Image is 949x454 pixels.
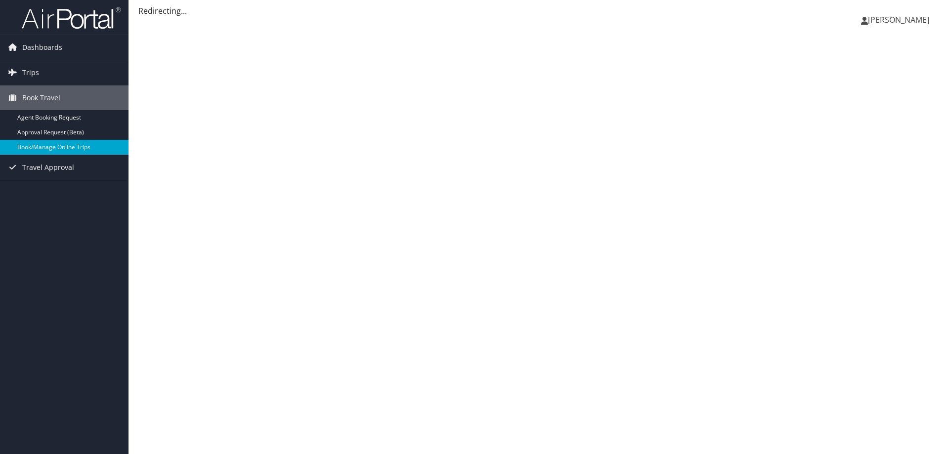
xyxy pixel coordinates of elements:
[138,5,939,17] div: Redirecting...
[861,5,939,35] a: [PERSON_NAME]
[22,60,39,85] span: Trips
[868,14,929,25] span: [PERSON_NAME]
[22,6,121,30] img: airportal-logo.png
[22,155,74,180] span: Travel Approval
[22,35,62,60] span: Dashboards
[22,85,60,110] span: Book Travel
